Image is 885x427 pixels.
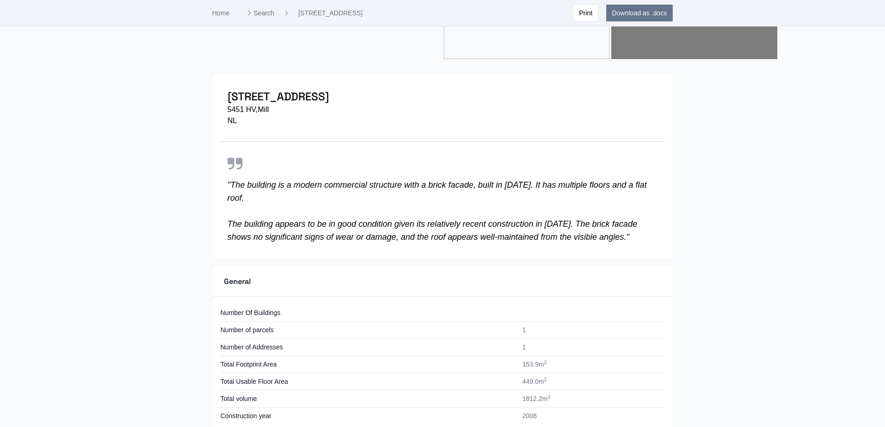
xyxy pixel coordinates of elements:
button: Print [573,4,598,22]
a: Search [244,8,274,18]
td: 1 [517,322,665,339]
sup: 2 [544,360,547,365]
h1: [STREET_ADDRESS] [228,89,329,104]
td: Number of parcels [220,322,517,339]
td: 449.0 m [517,373,665,390]
td: Number of Addresses [220,339,517,356]
td: Construction year [220,407,517,425]
td: Number Of Buildings [220,304,517,322]
td: 1 [517,339,665,356]
sup: 3 [548,394,551,400]
h3: General [224,276,251,287]
p: NL [228,115,329,126]
a: [STREET_ADDRESS] [298,8,362,18]
sup: 2 [544,377,547,382]
button: Download as .docx [606,4,673,22]
td: 2008 [517,407,665,425]
td: 153.9 m [517,356,665,373]
a: Home [212,9,229,17]
p: 5451 HV , Mill [228,104,329,115]
td: 1812.2 m [517,390,665,407]
td: Total Footprint Area [220,356,517,373]
td: Total volume [220,390,517,407]
p: " The building is a modern commercial structure with a brick facade, built in [DATE]. It has mult... [228,178,658,243]
td: Total Usable Floor Area [220,373,517,390]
